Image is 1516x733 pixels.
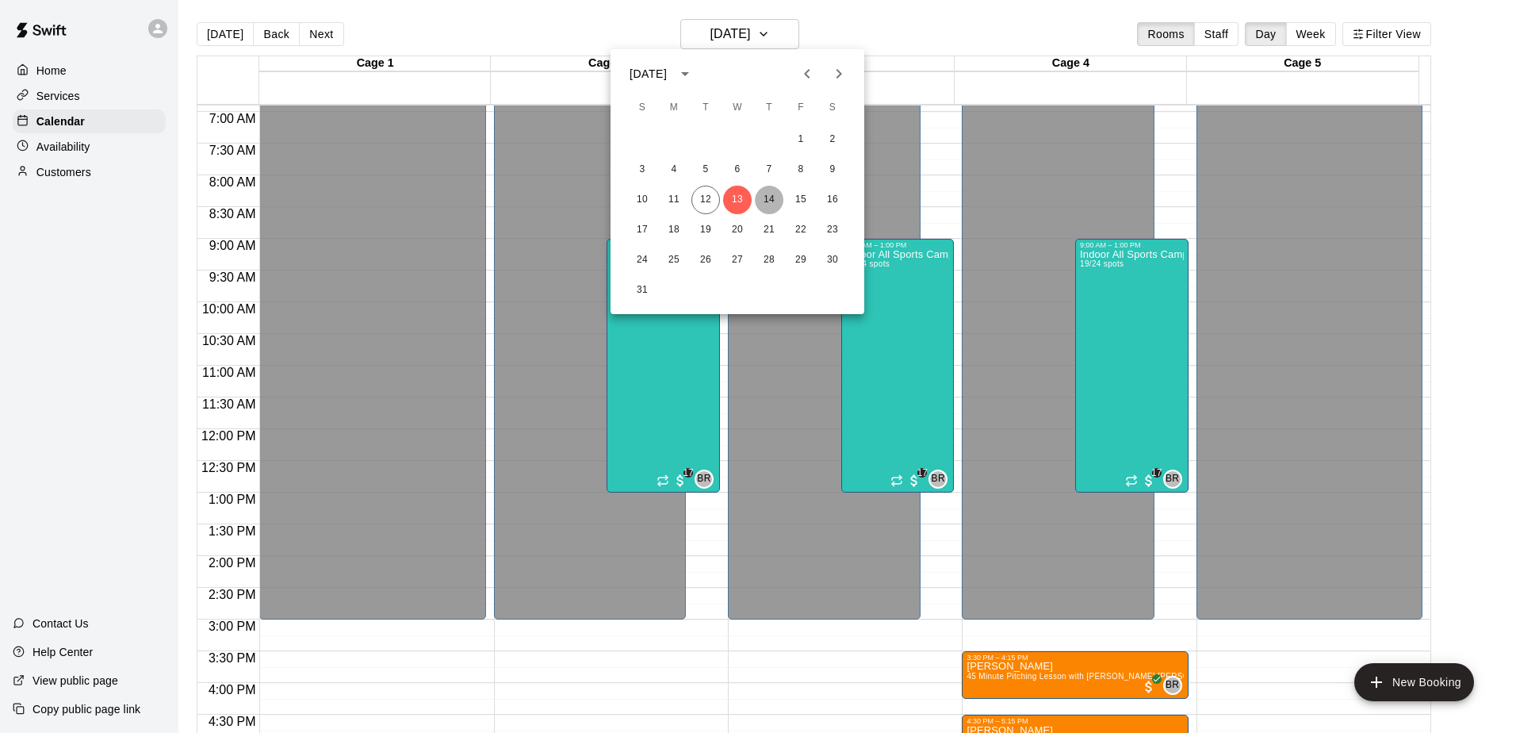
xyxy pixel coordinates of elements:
button: 1 [787,125,815,154]
button: 31 [628,276,657,305]
button: 30 [818,246,847,274]
span: Wednesday [723,92,752,124]
div: [DATE] [630,66,667,83]
button: Next month [823,58,855,90]
span: Saturday [818,92,847,124]
button: 6 [723,155,752,184]
button: 20 [723,216,752,244]
button: calendar view is open, switch to year view [672,60,699,87]
span: Thursday [755,92,783,124]
button: 11 [660,186,688,214]
button: 7 [755,155,783,184]
button: 26 [691,246,720,274]
button: 10 [628,186,657,214]
span: Sunday [628,92,657,124]
button: 15 [787,186,815,214]
button: 29 [787,246,815,274]
span: Tuesday [691,92,720,124]
button: 2 [818,125,847,154]
button: 4 [660,155,688,184]
button: 24 [628,246,657,274]
button: 12 [691,186,720,214]
button: 16 [818,186,847,214]
button: 5 [691,155,720,184]
button: 25 [660,246,688,274]
button: 13 [723,186,752,214]
span: Friday [787,92,815,124]
button: 8 [787,155,815,184]
button: 3 [628,155,657,184]
span: Monday [660,92,688,124]
button: Previous month [791,58,823,90]
button: 14 [755,186,783,214]
button: 28 [755,246,783,274]
button: 17 [628,216,657,244]
button: 27 [723,246,752,274]
button: 21 [755,216,783,244]
button: 23 [818,216,847,244]
button: 22 [787,216,815,244]
button: 9 [818,155,847,184]
button: 19 [691,216,720,244]
button: 18 [660,216,688,244]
